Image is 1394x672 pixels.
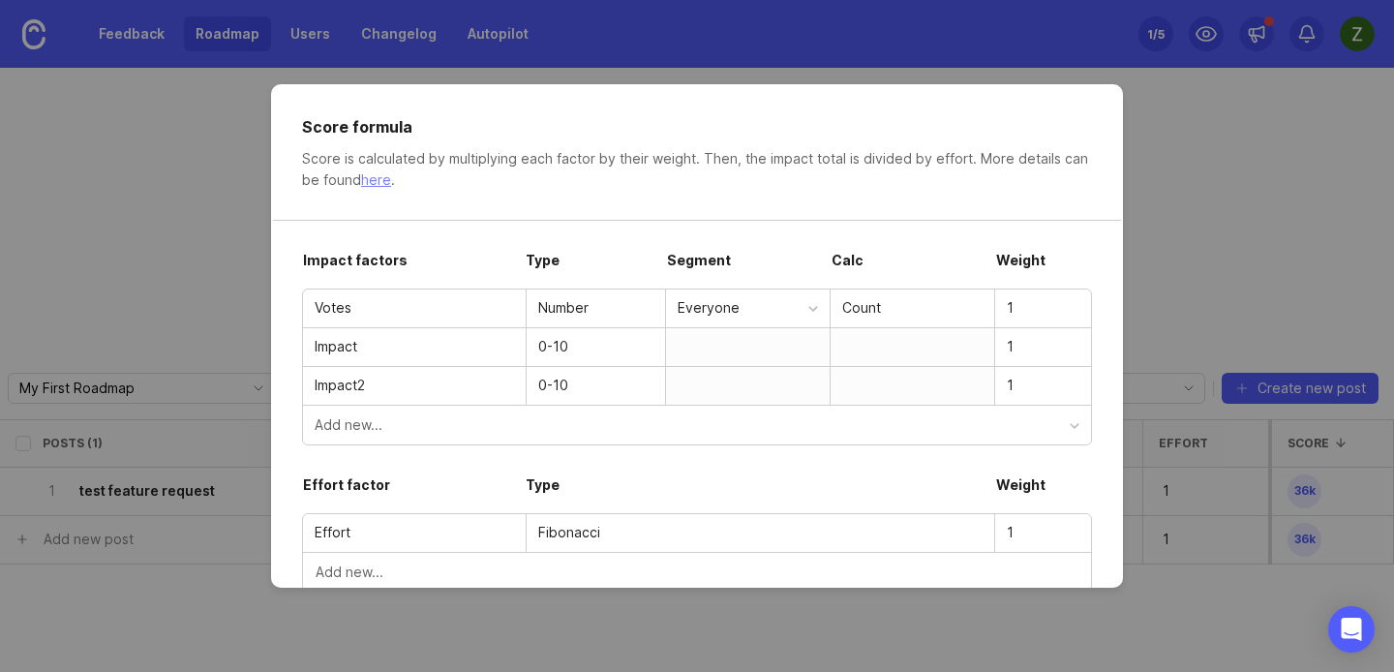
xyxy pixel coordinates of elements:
div: Score is calculated by multiplying each factor by their weight. Then, the impact total is divided... [302,148,1092,191]
div: Add new... [315,414,1070,436]
div: Segment [666,250,831,289]
button: Add new... [303,553,1091,592]
div: Type [525,474,995,513]
div: Calc [831,250,995,289]
div: 0-10 [538,375,653,396]
div: Type [525,250,666,289]
a: here [361,171,391,188]
div: Number [527,297,600,319]
div: Score formula [302,115,1092,138]
div: Open Intercom Messenger [1328,606,1375,653]
span: Add new... [316,563,383,582]
div: Count [842,297,983,319]
div: Weight [995,474,1092,513]
div: 0-10 [538,336,653,357]
div: Effort factor [302,474,525,513]
div: Everyone [678,297,808,319]
div: Weight [995,250,1092,289]
div: Fibonacci [538,522,983,543]
div: Impact factors [302,250,525,289]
